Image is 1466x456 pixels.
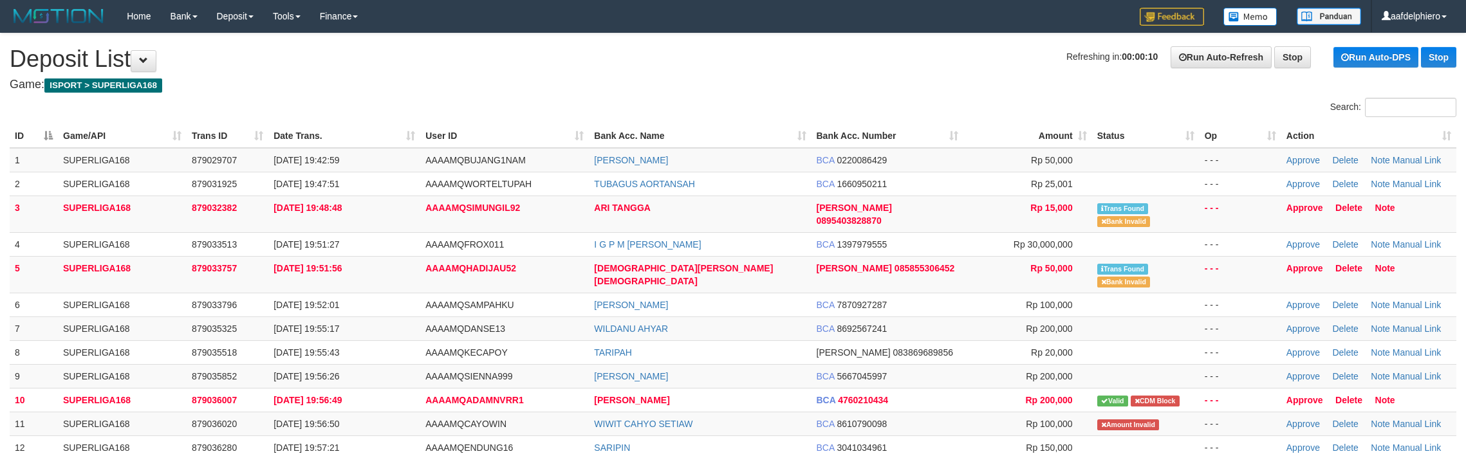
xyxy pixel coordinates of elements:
span: AAAAMQCAYOWIN [425,419,506,429]
span: Amount is not matched [1097,419,1159,430]
a: Manual Link [1393,300,1442,310]
th: Status: activate to sort column ascending [1092,124,1200,148]
span: 879032382 [192,203,237,213]
span: BCA [817,239,835,250]
span: 879035518 [192,347,237,358]
span: 879029707 [192,155,237,165]
a: [PERSON_NAME] [594,395,669,405]
span: [DATE] 19:42:59 [274,155,339,165]
a: Note [1371,419,1390,429]
span: Rp 100,000 [1026,300,1072,310]
span: 879035852 [192,371,237,381]
a: Run Auto-Refresh [1171,46,1272,68]
span: Rp 200,000 [1026,371,1072,381]
span: Valid transaction [1097,396,1128,406]
span: BCA [817,300,835,310]
span: Bank is not match [1097,216,1150,227]
input: Search: [1365,98,1456,117]
td: 6 [10,293,58,316]
a: [DEMOGRAPHIC_DATA][PERSON_NAME][DEMOGRAPHIC_DATA] [594,263,773,286]
a: Note [1371,300,1390,310]
span: BCA [817,179,835,189]
a: Delete [1332,239,1358,250]
th: User ID: activate to sort column ascending [420,124,589,148]
a: Note [1371,371,1390,381]
span: [DATE] 19:57:21 [274,442,339,453]
td: SUPERLIGA168 [58,256,187,293]
td: SUPERLIGA168 [58,388,187,412]
a: WILDANU AHYAR [594,324,668,334]
span: ISPORT > SUPERLIGA168 [44,78,162,93]
a: SARIPIN [594,442,630,453]
img: panduan.png [1297,8,1361,25]
td: 8 [10,340,58,364]
span: 879033796 [192,300,237,310]
td: - - - [1200,196,1281,232]
a: Note [1371,347,1390,358]
label: Search: [1330,98,1456,117]
td: - - - [1200,364,1281,388]
span: AAAAMQWORTELTUPAH [425,179,532,189]
a: Note [1371,239,1390,250]
th: Amount: activate to sort column ascending [963,124,1092,148]
a: Note [1371,155,1390,165]
a: WIWIT CAHYO SETIAW [594,419,692,429]
span: 879031925 [192,179,237,189]
a: TARIPAH [594,347,632,358]
a: Approve [1286,324,1320,334]
a: [PERSON_NAME] [594,371,668,381]
a: Delete [1332,179,1358,189]
td: - - - [1200,316,1281,340]
a: TUBAGUS AORTANSAH [594,179,695,189]
a: Stop [1274,46,1311,68]
a: Approve [1286,395,1323,405]
a: Run Auto-DPS [1333,47,1418,68]
span: Copy 0220086429 to clipboard [837,155,887,165]
td: SUPERLIGA168 [58,148,187,172]
th: Date Trans.: activate to sort column ascending [268,124,420,148]
a: Manual Link [1393,371,1442,381]
span: Rp 50,000 [1030,263,1072,273]
a: Note [1371,442,1390,453]
a: ARI TANGGA [594,203,651,213]
th: Action: activate to sort column ascending [1281,124,1456,148]
span: [DATE] 19:48:48 [274,203,342,213]
a: Manual Link [1393,324,1442,334]
a: Delete [1332,324,1358,334]
span: BCA [817,419,835,429]
span: [PERSON_NAME] [817,203,892,213]
span: AAAAMQSIENNA999 [425,371,512,381]
span: AAAAMQDANSE13 [425,324,505,334]
span: Rp 100,000 [1026,419,1072,429]
span: Copy 7870927287 to clipboard [837,300,887,310]
span: 879035325 [192,324,237,334]
a: Delete [1335,203,1362,213]
td: - - - [1200,172,1281,196]
span: Rp 150,000 [1026,442,1072,453]
td: 5 [10,256,58,293]
span: Copy 5667045997 to clipboard [837,371,887,381]
img: MOTION_logo.png [10,6,107,26]
a: Delete [1335,263,1362,273]
td: SUPERLIGA168 [58,364,187,388]
a: Delete [1332,300,1358,310]
td: 11 [10,412,58,435]
th: Op: activate to sort column ascending [1200,124,1281,148]
td: SUPERLIGA168 [58,172,187,196]
span: Copy 085855306452 to clipboard [895,263,954,273]
span: BCA [817,155,835,165]
a: Note [1371,179,1390,189]
span: [DATE] 19:51:27 [274,239,339,250]
td: 10 [10,388,58,412]
span: AAAAMQENDUNG16 [425,442,513,453]
a: Stop [1421,47,1456,68]
a: Approve [1286,419,1320,429]
span: [PERSON_NAME] [817,263,892,273]
span: Copy 8610790098 to clipboard [837,419,887,429]
span: Copy 4760210434 to clipboard [838,395,888,405]
span: AAAAMQBUJANG1NAM [425,155,526,165]
a: Manual Link [1393,239,1442,250]
span: Rp 25,001 [1031,179,1073,189]
span: AAAAMQSIMUNGIL92 [425,203,520,213]
td: 3 [10,196,58,232]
